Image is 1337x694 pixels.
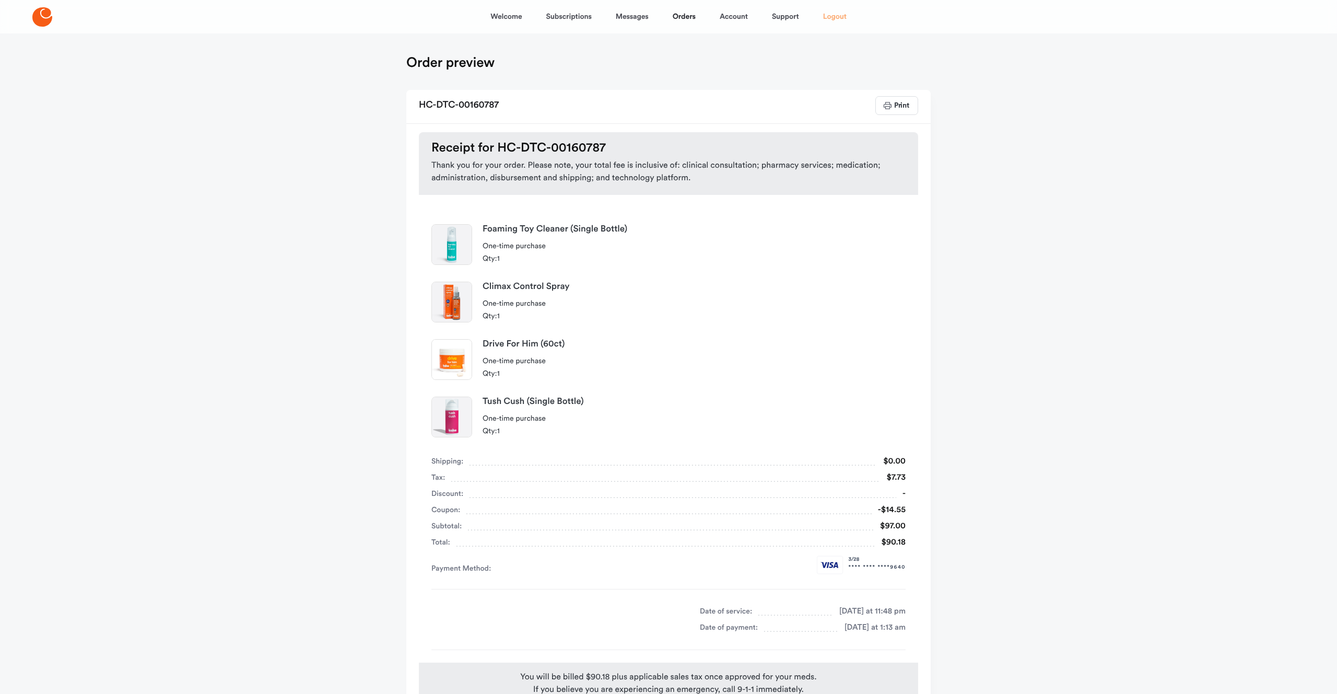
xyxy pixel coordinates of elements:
[875,96,918,115] button: Print
[431,487,463,501] span: Discount:
[431,519,462,534] span: Subtotal:
[896,487,906,501] div: -
[849,556,906,563] span: 3 / 28
[483,397,906,406] strong: tush cush (single bottle)
[881,470,906,485] div: $7.73
[893,102,909,109] span: Print
[431,535,450,550] span: Total:
[483,255,906,264] p: Qty: 1
[875,535,906,550] div: $90.18
[483,340,906,349] strong: Drive for him (60ct)
[431,563,496,574] span: Payment Method:
[431,454,463,469] span: Shipping:
[483,225,906,234] strong: Foaming toy cleaner (single bottle)
[483,427,906,436] p: Qty: 1
[431,141,906,155] h3: Receipt for HC-DTC-00160787
[406,54,495,71] h1: Order preview
[772,4,799,29] a: Support
[483,282,906,291] strong: Climax Control Spray
[483,357,906,366] p: One-time purchase
[490,4,522,29] a: Welcome
[419,96,499,115] h2: HC-DTC-00160787
[817,556,843,574] img: visa
[616,4,649,29] a: Messages
[483,414,906,424] p: One-time purchase
[431,470,445,485] span: Tax:
[877,454,906,469] div: $0.00
[483,299,906,309] p: One-time purchase
[720,4,748,29] a: Account
[431,159,906,184] span: Thank you for your order. Please note, your total fee is inclusive of: clinical consultation; pha...
[838,620,906,635] div: [DATE] at 1:13 am
[833,604,906,619] div: [DATE] at 11:48 pm
[431,503,460,517] span: Coupon:
[673,4,696,29] a: Orders
[823,4,847,29] a: Logout
[872,503,906,517] div: -$14.55
[546,4,592,29] a: Subscriptions
[700,620,758,635] span: Date of payment:
[483,242,906,251] p: One-time purchase
[427,671,910,684] div: You will be billed $90.18 plus applicable sales tax once approved for your meds.
[874,519,906,534] div: $97.00
[700,604,752,619] span: Date of service:
[483,312,906,321] p: Qty: 1
[483,369,906,379] p: Qty: 1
